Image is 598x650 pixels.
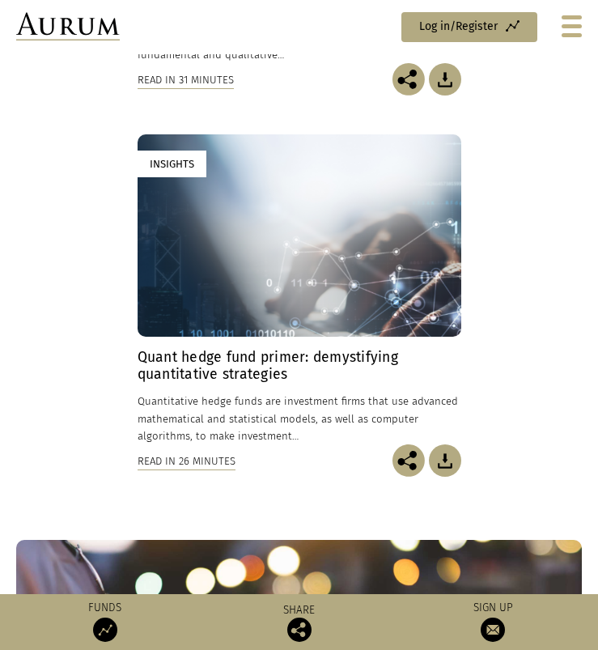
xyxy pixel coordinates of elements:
[392,63,425,96] img: Share this post
[138,393,461,444] p: Quantitative hedge funds are investment firms that use advanced mathematical and statistical mode...
[429,63,461,96] img: Download Article
[138,452,235,470] div: Read in 26 minutes
[138,71,234,89] div: Read in 31 minutes
[429,444,461,477] img: Download Article
[93,618,117,642] img: Access Funds
[419,21,498,32] span: Log in/Register
[138,134,461,444] a: Insights Quant hedge fund primer: demystifying quantitative strategies Quantitative hedge funds a...
[11,601,201,642] a: Funds
[138,349,461,383] h4: Quant hedge fund primer: demystifying quantitative strategies
[392,444,425,477] img: Share this post
[401,12,537,42] a: Log in/Register
[481,618,505,642] img: Sign up to our newsletter
[287,618,312,642] img: Share this post
[398,601,588,642] a: Sign up
[138,151,206,177] div: Insights
[204,605,394,642] div: Share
